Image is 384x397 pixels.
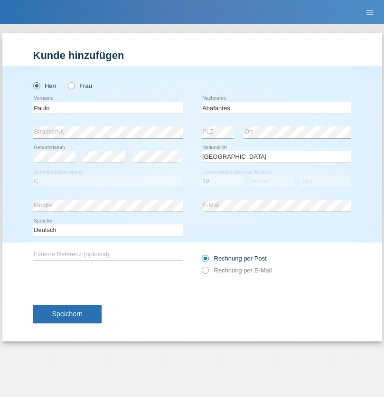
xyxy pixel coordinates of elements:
label: Herr [33,82,57,89]
h1: Kunde hinzufügen [33,49,351,61]
input: Rechnung per E-Mail [202,267,208,279]
span: Speichern [52,310,83,318]
button: Speichern [33,305,102,323]
label: Rechnung per Post [202,255,267,262]
input: Rechnung per Post [202,255,208,267]
input: Herr [33,82,39,88]
a: menu [360,9,379,15]
label: Frau [68,82,92,89]
label: Rechnung per E-Mail [202,267,272,274]
input: Frau [68,82,74,88]
i: menu [365,8,375,17]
